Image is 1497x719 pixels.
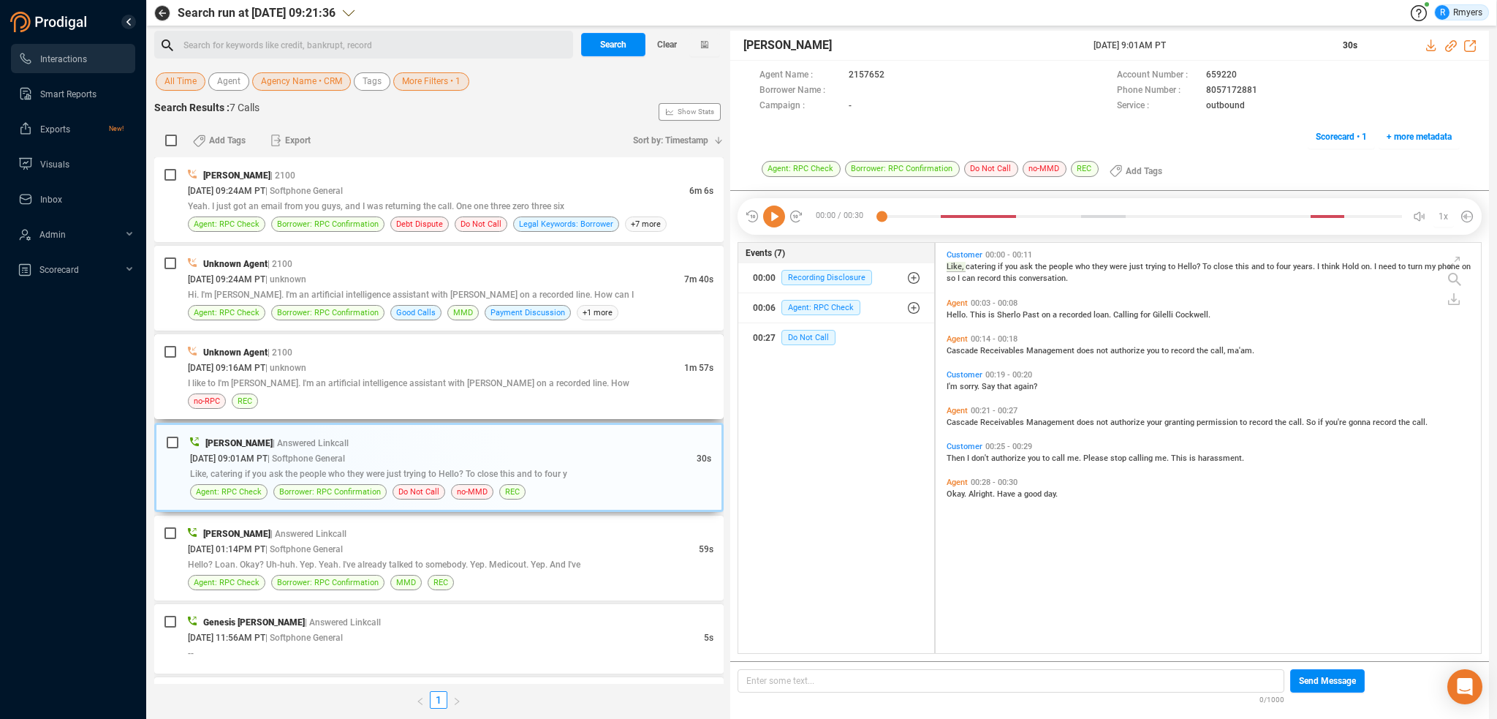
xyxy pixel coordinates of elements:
[1197,346,1210,355] span: the
[1096,346,1110,355] span: not
[1113,310,1140,320] span: Calling
[268,347,292,358] span: | 2100
[1035,262,1049,271] span: the
[411,691,430,709] li: Previous Page
[1147,346,1161,355] span: you
[1042,453,1052,463] span: to
[505,485,520,499] span: REC
[738,323,934,353] button: 00:27Do Not Call
[1213,262,1235,271] span: close
[684,274,713,285] span: 7m 40s
[1019,274,1068,283] span: conversation.
[457,485,488,499] span: no-MMD
[1206,83,1257,99] span: 8057172881
[1439,205,1448,228] span: 1x
[1110,262,1129,271] span: were
[11,184,135,214] li: Inbox
[154,334,724,419] div: Unknown Agent| 2100[DATE] 09:16AM PT| unknown1m 57sI like to I'm [PERSON_NAME]. I'm an artificial...
[645,33,689,56] button: Clear
[1290,669,1365,693] button: Send Message
[40,159,69,170] span: Visuals
[1206,68,1237,83] span: 659220
[624,129,724,152] button: Sort by: Timestamp
[490,306,565,320] span: Payment Discussion
[1171,346,1197,355] span: record
[18,79,124,108] a: Smart Reports
[1308,125,1375,148] button: Scorecard • 1
[411,691,430,709] button: left
[393,72,469,91] button: More Filters • 1
[262,129,319,152] button: Export
[997,489,1017,499] span: Have
[188,633,265,643] span: [DATE] 11:56AM PT
[39,265,79,275] span: Scorecard
[11,114,135,143] li: Exports
[997,310,1023,320] span: Sherlo
[998,262,1005,271] span: if
[1145,262,1168,271] span: trying
[1398,418,1412,427] span: the
[1276,262,1293,271] span: four
[188,290,634,300] span: Hi. I'm [PERSON_NAME]. I'm an artificial intelligence assistant with [PERSON_NAME] on a recorded ...
[11,149,135,178] li: Visuals
[1077,346,1096,355] span: does
[1189,453,1198,463] span: is
[1267,262,1276,271] span: to
[947,262,966,272] span: Like,
[1110,453,1129,463] span: stop
[968,406,1020,415] span: 00:21 - 00:27
[1206,99,1245,114] span: outbound
[265,186,343,196] span: | Softphone General
[203,529,270,539] span: [PERSON_NAME]
[188,274,265,285] span: [DATE] 09:24AM PT
[982,250,1035,260] span: 00:00 - 00:11
[1147,418,1164,427] span: your
[1028,453,1042,463] span: you
[967,453,971,463] span: I
[947,478,968,487] span: Agent
[279,485,381,499] span: Borrower: RPC Confirmation
[194,217,259,231] span: Agent: RPC Check
[657,33,677,56] span: Clear
[1293,262,1317,271] span: years.
[947,382,960,391] span: I'm
[1316,125,1367,148] span: Scorecard • 1
[178,4,336,22] span: Search run at [DATE] 09:21:36
[265,544,343,554] span: | Softphone General
[1373,418,1398,427] span: record
[154,604,724,674] div: Genesis [PERSON_NAME]| Answered Linkcall[DATE] 11:56AM PT| Softphone General5s--
[684,363,713,373] span: 1m 57s
[270,170,295,181] span: | 2100
[18,184,124,214] a: Inbox
[1096,418,1110,427] span: not
[1306,418,1318,427] span: So
[203,170,270,181] span: [PERSON_NAME]
[1020,262,1035,271] span: ask
[10,12,91,32] img: prodigal-logo
[194,576,259,590] span: Agent: RPC Check
[1342,262,1361,271] span: Hold
[781,330,835,345] span: Do Not Call
[154,102,230,113] span: Search Results :
[964,161,1018,177] span: Do Not Call
[1017,489,1024,499] span: a
[1023,161,1066,177] span: no-MMD
[1052,453,1067,463] span: call
[704,633,713,643] span: 5s
[966,262,998,271] span: catering
[188,378,629,388] span: I like to I'm [PERSON_NAME]. I'm an artificial intelligence assistant with [PERSON_NAME] on a rec...
[1299,669,1356,693] span: Send Message
[1067,453,1083,463] span: me.
[1077,418,1096,427] span: does
[416,697,425,706] span: left
[209,129,246,152] span: Add Tags
[781,300,860,315] span: Agent: RPC Check
[156,72,205,91] button: All Time
[845,161,960,177] span: Borrower: RPC Confirmation
[402,72,461,91] span: More Filters • 1
[947,442,982,451] span: Customer
[1289,418,1306,427] span: call.
[1140,310,1153,320] span: for
[947,274,958,283] span: so
[738,293,934,323] button: 00:06Agent: RPC Check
